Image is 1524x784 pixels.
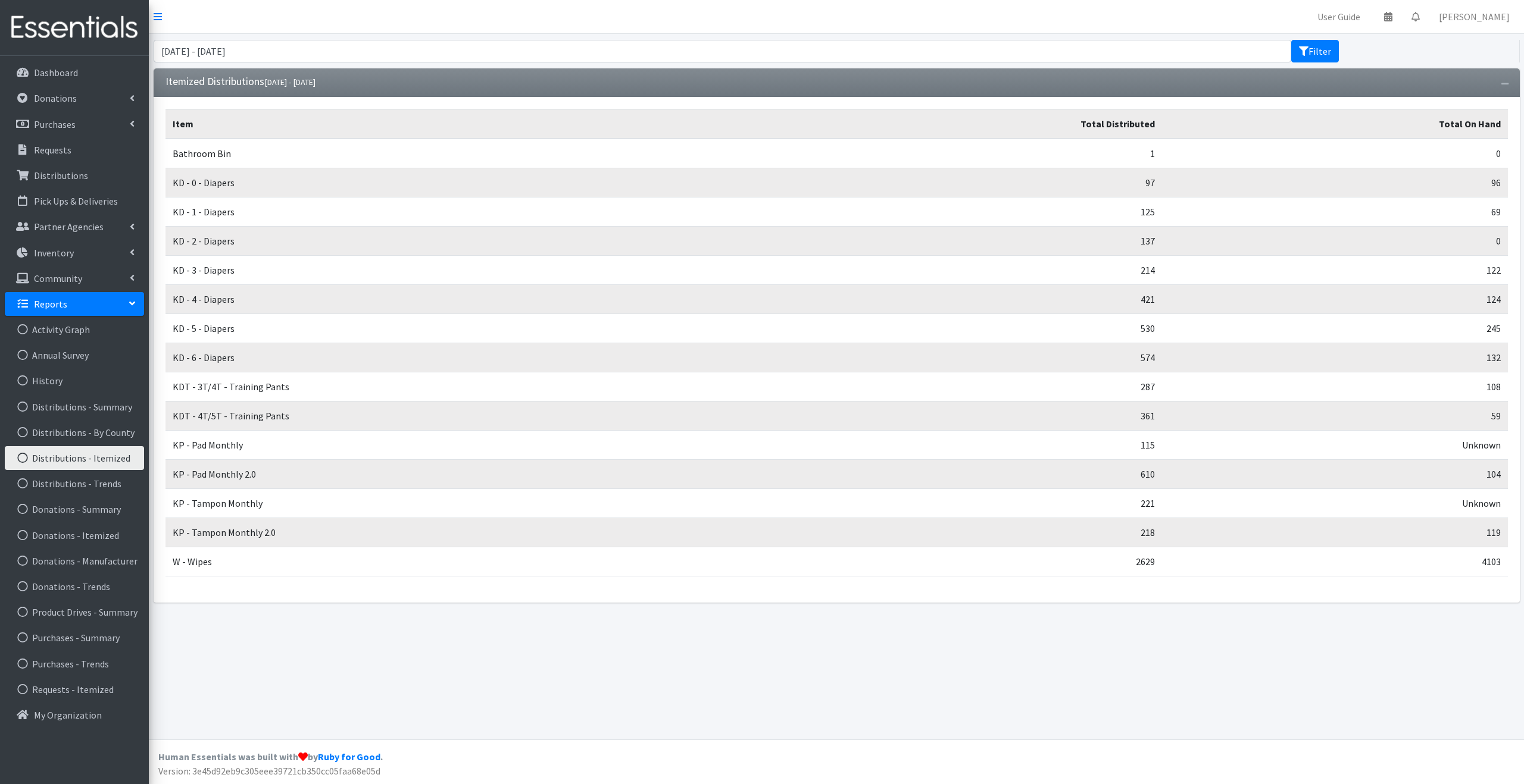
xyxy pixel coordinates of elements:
td: 218 [760,518,1162,547]
a: Purchases - Summary [5,626,144,650]
td: 610 [760,460,1162,489]
td: 287 [760,372,1162,402]
a: Requests [5,138,144,162]
td: 119 [1162,518,1508,547]
a: Distributions - Summary [5,395,144,419]
td: KP - Tampon Monthly 2.0 [165,518,760,547]
a: My Organization [5,703,144,727]
td: Bathroom Bin [165,139,760,168]
a: Activity Graph [5,318,144,341]
a: Community [5,266,144,290]
th: Item [165,109,760,139]
strong: Human Essentials was built with by . [158,751,383,763]
p: Purchases [34,118,76,130]
td: 221 [760,489,1162,518]
p: Community [34,272,82,284]
p: Pick Ups & Deliveries [34,195,118,207]
a: Donations - Itemized [5,523,144,547]
a: Pick Ups & Deliveries [5,189,144,213]
td: Unknown [1162,431,1508,460]
td: 530 [760,314,1162,343]
a: Purchases [5,112,144,136]
td: 122 [1162,256,1508,285]
a: Donations [5,86,144,110]
a: Donations - Trends [5,575,144,598]
p: My Organization [34,709,102,721]
td: 125 [760,197,1162,227]
a: History [5,369,144,393]
td: 108 [1162,372,1508,402]
a: User Guide [1308,5,1370,29]
td: KDT - 3T/4T - Training Pants [165,372,760,402]
p: Dashboard [34,67,78,79]
th: Total On Hand [1162,109,1508,139]
td: Unknown [1162,489,1508,518]
td: 96 [1162,168,1508,197]
button: Filter [1291,40,1339,62]
a: Distributions - By County [5,421,144,444]
td: KD - 1 - Diapers [165,197,760,227]
span: Version: 3e45d92eb9c305eee39721cb350cc05faa68e05d [158,765,380,777]
td: 124 [1162,285,1508,314]
p: Donations [34,92,77,104]
p: Reports [34,298,67,310]
td: 574 [760,343,1162,372]
td: 97 [760,168,1162,197]
td: 115 [760,431,1162,460]
a: Donations - Manufacturer [5,549,144,573]
small: [DATE] - [DATE] [264,77,316,87]
td: KP - Pad Monthly 2.0 [165,460,760,489]
td: KP - Tampon Monthly [165,489,760,518]
a: Ruby for Good [318,751,380,763]
p: Inventory [34,247,74,259]
a: Partner Agencies [5,215,144,239]
td: W - Wipes [165,547,760,576]
td: 2629 [760,547,1162,576]
td: KP - Pad Monthly [165,431,760,460]
td: 132 [1162,343,1508,372]
td: 104 [1162,460,1508,489]
p: Partner Agencies [34,221,104,233]
a: [PERSON_NAME] [1429,5,1519,29]
a: Distributions - Itemized [5,446,144,470]
h3: Itemized Distributions [165,76,316,88]
td: 0 [1162,139,1508,168]
a: Inventory [5,241,144,265]
td: KDT - 4T/5T - Training Pants [165,402,760,431]
td: 214 [760,256,1162,285]
a: Annual Survey [5,343,144,367]
p: Distributions [34,170,88,181]
a: Reports [5,292,144,316]
input: January 1, 2011 - December 31, 2011 [154,40,1292,62]
a: Purchases - Trends [5,652,144,676]
td: 69 [1162,197,1508,227]
td: 1 [760,139,1162,168]
td: 137 [760,227,1162,256]
p: Requests [34,144,71,156]
td: 0 [1162,227,1508,256]
td: 361 [760,402,1162,431]
td: KD - 2 - Diapers [165,227,760,256]
td: KD - 0 - Diapers [165,168,760,197]
a: Donations - Summary [5,497,144,521]
td: 245 [1162,314,1508,343]
td: 421 [760,285,1162,314]
a: Distributions [5,164,144,187]
th: Total Distributed [760,109,1162,139]
td: KD - 5 - Diapers [165,314,760,343]
a: Requests - Itemized [5,678,144,701]
td: KD - 4 - Diapers [165,285,760,314]
a: Distributions - Trends [5,472,144,496]
td: 4103 [1162,547,1508,576]
a: Product Drives - Summary [5,600,144,624]
td: KD - 3 - Diapers [165,256,760,285]
td: KD - 6 - Diapers [165,343,760,372]
img: HumanEssentials [5,8,144,48]
a: Dashboard [5,61,144,84]
td: 59 [1162,402,1508,431]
